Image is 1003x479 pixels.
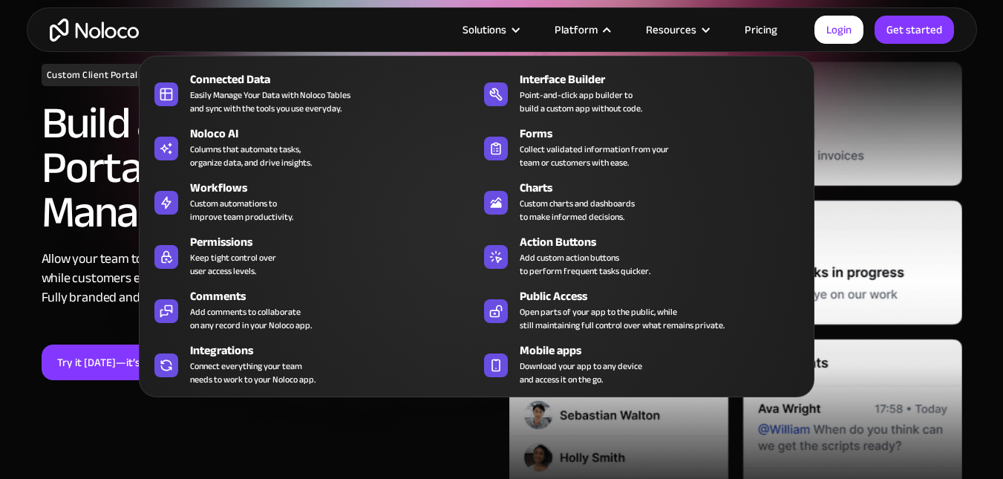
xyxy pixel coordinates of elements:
a: WorkflowsCustom automations toimprove team productivity. [147,176,477,227]
div: Allow your team to efficiently manage client data while customers enjoy self-service access. Full... [42,250,494,307]
div: Open parts of your app to the public, while still maintaining full control over what remains priv... [520,305,725,332]
a: Mobile appsDownload your app to any deviceand access it on the go. [477,339,806,389]
div: Mobile apps [520,342,813,359]
div: Platform [555,20,598,39]
a: FormsCollect validated information from yourteam or customers with ease. [477,122,806,172]
a: ChartsCustom charts and dashboardsto make informed decisions. [477,176,806,227]
div: Public Access [520,287,813,305]
a: Public AccessOpen parts of your app to the public, whilestill maintaining full control over what ... [477,284,806,335]
div: Easily Manage Your Data with Noloco Tables and sync with the tools you use everyday. [190,88,350,115]
div: Action Buttons [520,233,813,251]
a: Connected DataEasily Manage Your Data with Noloco Tablesand sync with the tools you use everyday. [147,68,477,118]
div: Platform [536,20,627,39]
a: Action ButtonsAdd custom action buttonsto perform frequent tasks quicker. [477,230,806,281]
div: Resources [646,20,696,39]
a: Noloco AIColumns that automate tasks,organize data, and drive insights. [147,122,477,172]
div: Keep tight control over user access levels. [190,251,276,278]
a: Pricing [726,20,796,39]
a: PermissionsKeep tight control overuser access levels. [147,230,477,281]
div: Interface Builder [520,71,813,88]
div: Forms [520,125,813,143]
div: Solutions [444,20,536,39]
div: Permissions [190,233,483,251]
div: Columns that automate tasks, organize data, and drive insights. [190,143,312,169]
div: Connected Data [190,71,483,88]
div: Point-and-click app builder to build a custom app without code. [520,88,642,115]
a: Try it [DATE]—it’s free! [42,345,182,380]
div: Custom automations to improve team productivity. [190,197,293,224]
a: Interface BuilderPoint-and-click app builder tobuild a custom app without code. [477,68,806,118]
a: CommentsAdd comments to collaborateon any record in your Noloco app. [147,284,477,335]
div: Custom charts and dashboards to make informed decisions. [520,197,635,224]
div: Charts [520,179,813,197]
div: Collect validated information from your team or customers with ease. [520,143,669,169]
a: Login [814,16,863,44]
div: Noloco AI [190,125,483,143]
a: Get started [875,16,954,44]
div: Comments [190,287,483,305]
div: Add comments to collaborate on any record in your Noloco app. [190,305,312,332]
div: Solutions [463,20,506,39]
span: Download your app to any device and access it on the go. [520,359,642,386]
a: home [50,19,139,42]
div: Workflows [190,179,483,197]
div: Connect everything your team needs to work to your Noloco app. [190,359,316,386]
a: IntegrationsConnect everything your teamneeds to work to your Noloco app. [147,339,477,389]
nav: Platform [139,35,814,397]
h2: Build a Custom Client Portal for Seamless Client Management [42,101,494,235]
div: Add custom action buttons to perform frequent tasks quicker. [520,251,650,278]
div: Resources [627,20,726,39]
h1: Custom Client Portal Builder [42,64,178,86]
div: Integrations [190,342,483,359]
